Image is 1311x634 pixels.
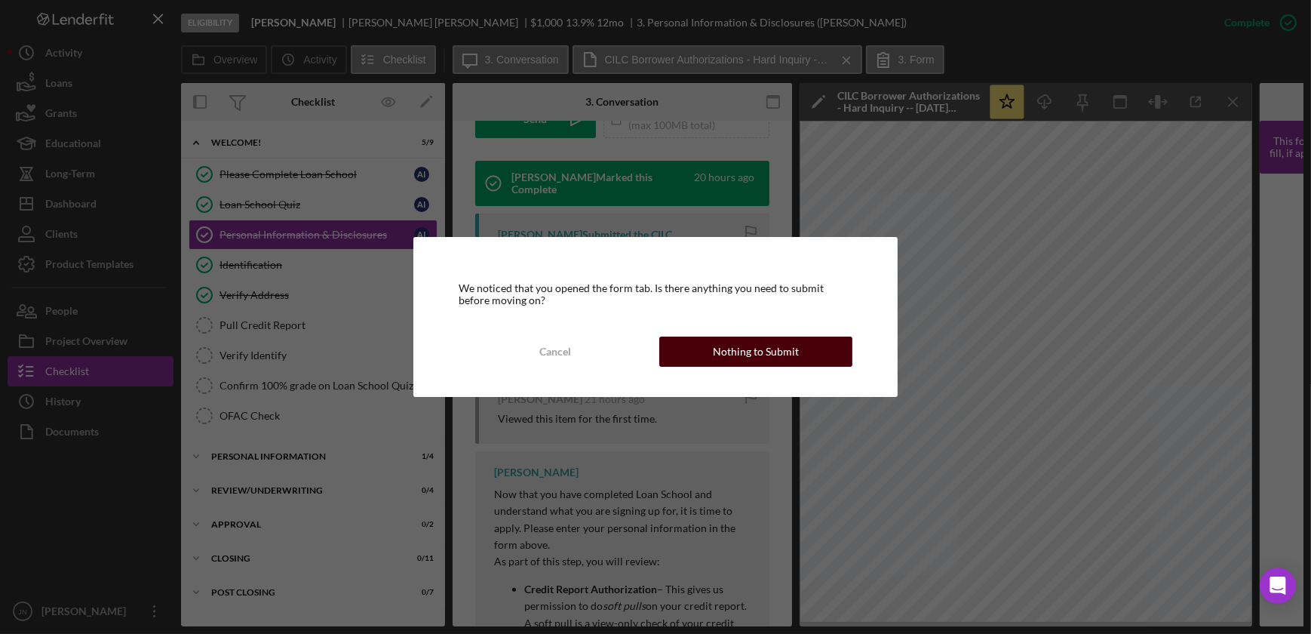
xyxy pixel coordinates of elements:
[459,337,652,367] button: Cancel
[539,337,571,367] div: Cancel
[1260,568,1296,604] div: Open Intercom Messenger
[659,337,852,367] button: Nothing to Submit
[459,282,852,306] div: We noticed that you opened the form tab. Is there anything you need to submit before moving on?
[713,337,799,367] div: Nothing to Submit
